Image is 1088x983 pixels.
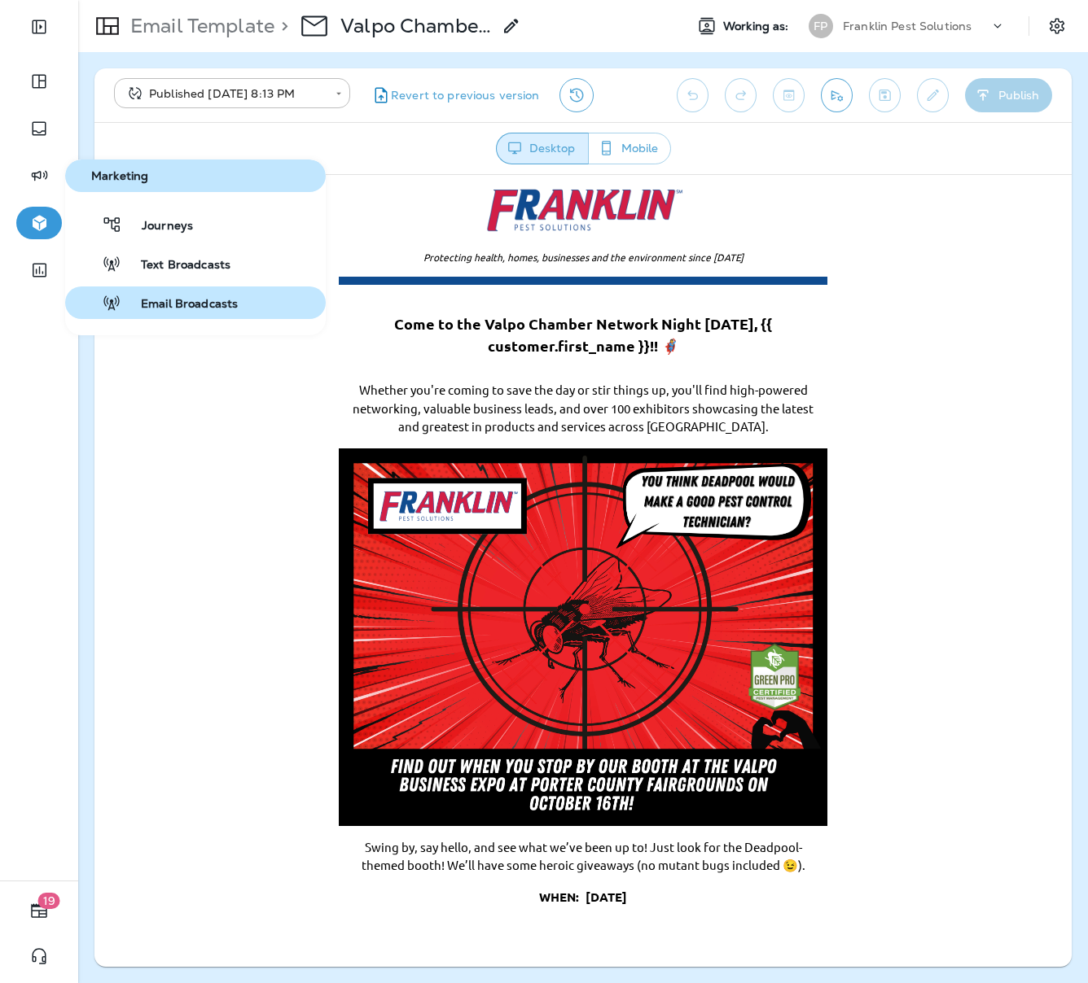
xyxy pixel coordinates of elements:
[124,14,274,38] p: Email Template
[300,139,678,180] strong: Come to the Valpo Chamber Network Night [DATE], {{ customer.first_name }}!! 🦸‍♀️
[452,732,526,749] strong: 5PM-7:30PM
[559,78,594,112] button: View Changelog
[267,664,711,698] span: Swing by, say hello, and see what we’ve been up to! Just look for the Deadpool-themed booth! We’l...
[121,297,238,312] span: Email Broadcasts
[809,14,833,38] div: FP
[329,76,649,89] em: Protecting health, homes, businesses and the environment since [DATE]
[65,159,326,192] button: Marketing
[38,893,60,909] span: 19
[843,20,972,33] p: Franklin Pest Solutions
[258,207,719,259] span: Whether you're coming to save the day or stir things up, you'll find high-powered networking, val...
[65,208,326,241] button: Journeys
[496,133,589,164] button: Desktop
[387,7,590,63] img: Frank-PNG.png
[340,14,492,38] div: Valpo Chamber Night Oct 2025
[391,88,540,103] span: Revert to previous version
[244,273,733,651] img: Valpo Chamber Network Night
[65,286,326,319] button: Email Broadcasts
[588,133,671,164] button: Mobile
[125,85,324,102] div: Published [DATE] 8:13 PM
[340,14,492,38] p: Valpo Chamber Night [DATE]
[121,258,230,273] span: Text Broadcasts
[122,219,193,234] span: Journeys
[65,247,326,280] button: Text Broadcasts
[1042,11,1072,41] button: Settings
[72,169,319,183] span: Marketing
[274,14,288,38] p: >
[445,714,533,730] strong: WHEN: [DATE]
[821,78,853,112] button: Send test email
[723,20,792,33] span: Working as:
[16,11,62,43] button: Expand Sidebar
